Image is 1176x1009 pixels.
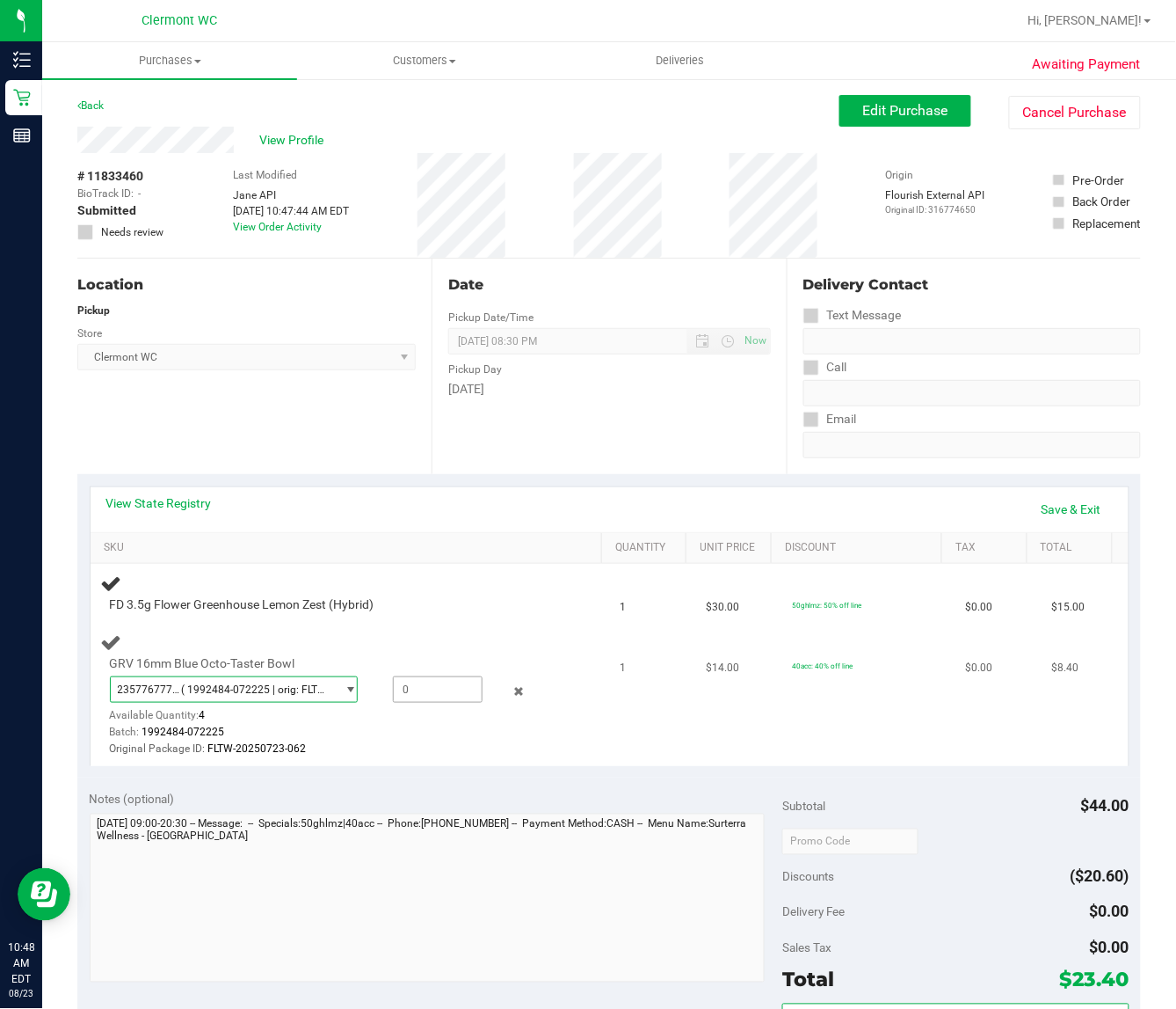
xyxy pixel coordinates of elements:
[77,325,102,341] label: Store
[1073,215,1141,232] div: Replacement
[101,224,163,240] span: Needs review
[142,726,225,738] span: 1992484-072225
[782,968,834,992] span: Total
[234,167,298,183] label: Last Modified
[706,599,739,616] span: $30.00
[77,186,134,201] span: BioTrack ID:
[793,662,853,670] span: 40acc: 40% off line
[966,660,993,676] span: $0.00
[839,95,971,127] button: Edit Purchase
[8,988,34,1001] p: 08/23
[110,742,206,755] span: Original Package ID:
[1060,968,1129,992] span: $23.40
[90,792,175,806] span: Notes (optional)
[234,187,350,203] div: Jane API
[77,201,136,220] span: Submitted
[8,940,34,988] p: 10:48 AM EDT
[803,328,1141,355] input: Format: (999) 999-9999
[1073,172,1125,189] div: Pre-Order
[234,203,350,219] div: [DATE] 10:47:44 AM EDT
[77,304,110,317] strong: Pickup
[1028,13,1143,27] span: Hi, [PERSON_NAME]!
[786,541,935,555] a: Discount
[966,599,993,616] span: $0.00
[297,42,552,79] a: Customers
[110,655,295,672] span: GRV 16mm Blue Octo-Taster Bowl
[208,742,307,755] span: FLTW-20250723-062
[77,99,104,112] a: Back
[42,42,297,79] a: Purchases
[1090,939,1129,957] span: $0.00
[782,829,918,855] input: Promo Code
[298,53,551,69] span: Customers
[620,599,626,616] span: 1
[181,684,328,696] span: ( 1992484-072225 | orig: FLTW-20250723-062 )
[42,53,297,69] span: Purchases
[1071,867,1129,886] span: ($20.60)
[13,127,31,144] inline-svg: Reports
[13,51,31,69] inline-svg: Inventory
[77,167,143,186] span: # 11833460
[803,380,1141,406] input: Format: (999) 999-9999
[77,274,416,296] div: Location
[200,709,206,721] span: 4
[620,660,626,676] span: 1
[1033,55,1141,75] span: Awaiting Payment
[448,362,502,377] label: Pickup Day
[138,186,141,201] span: -
[1073,193,1131,210] div: Back Order
[110,596,374,613] span: FD 3.5g Flower Greenhouse Lemon Zest (Hybrid)
[886,167,914,183] label: Origin
[863,102,948,119] span: Edit Purchase
[886,187,985,216] div: Flourish External API
[803,274,1141,296] div: Delivery Contact
[394,677,482,702] input: 0
[1081,796,1129,815] span: $44.00
[448,380,770,398] div: [DATE]
[955,541,1020,555] a: Tax
[782,861,834,893] span: Discounts
[886,203,985,216] p: Original ID: 316774650
[13,89,31,106] inline-svg: Retail
[793,601,862,610] span: 50ghlmz: 50% off line
[18,868,70,921] iframe: Resource center
[1009,96,1141,129] button: Cancel Purchase
[106,494,212,512] a: View State Registry
[782,941,831,955] span: Sales Tax
[260,131,330,150] span: View Profile
[104,541,594,555] a: SKU
[803,303,902,328] label: Text Message
[553,42,808,79] a: Deliveries
[110,703,371,737] div: Available Quantity:
[118,684,182,696] span: 2357767776786227
[234,221,323,233] a: View Order Activity
[142,13,217,28] span: Clermont WC
[706,660,739,676] span: $14.00
[632,53,728,69] span: Deliveries
[448,310,534,325] label: Pickup Date/Time
[803,406,857,432] label: Email
[1052,599,1085,616] span: $15.00
[782,905,845,919] span: Delivery Fee
[615,541,679,555] a: Quantity
[1052,660,1079,676] span: $8.40
[335,677,357,702] span: select
[1041,541,1105,555] a: Total
[1030,494,1113,524] a: Save & Exit
[782,799,825,813] span: Subtotal
[448,274,770,296] div: Date
[803,355,847,380] label: Call
[110,726,140,738] span: Batch:
[701,541,765,555] a: Unit Price
[1090,903,1129,921] span: $0.00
